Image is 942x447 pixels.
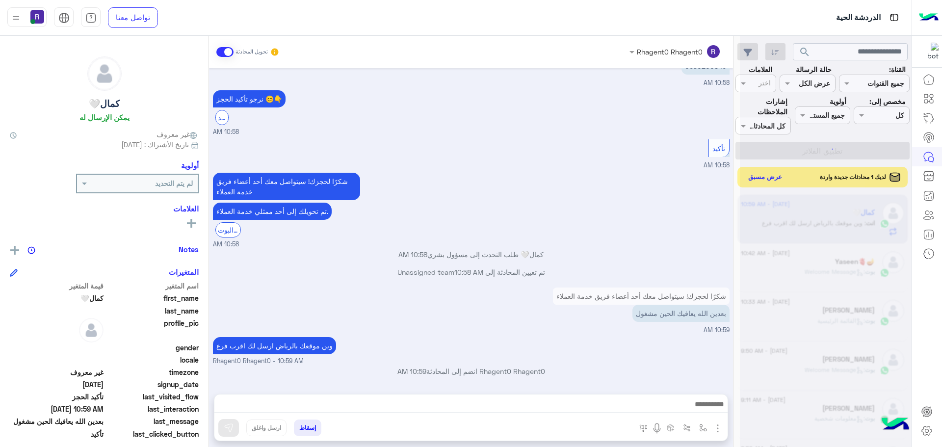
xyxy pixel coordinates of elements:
[89,98,120,109] h5: كمال🤍
[30,10,44,24] img: userImage
[213,173,360,200] p: 14/9/2025, 10:58 AM
[759,78,772,90] div: اختر
[246,420,287,436] button: ارسل واغلق
[108,7,158,28] a: تواصل معنا
[235,48,268,56] small: تحويل المحادثة
[10,342,104,353] span: null
[121,139,189,150] span: تاريخ الأشتراك : [DATE]
[10,429,104,439] span: تأكيد
[181,161,199,170] h6: أولوية
[836,11,881,25] p: الدردشة الحية
[157,129,199,139] span: غير معروف
[215,222,241,237] div: الرجوع الى البوت
[639,424,647,432] img: make a call
[105,379,199,390] span: signup_date
[105,404,199,414] span: last_interaction
[10,355,104,365] span: null
[105,318,199,341] span: profile_pic
[632,305,730,322] p: 14/9/2025, 10:59 AM
[699,424,707,432] img: select flow
[27,246,35,254] img: notes
[10,293,104,303] span: كمال🤍
[667,424,675,432] img: create order
[735,96,787,117] label: إشارات الملاحظات
[224,423,234,433] img: send message
[213,267,730,277] p: تم تعيين المحادثة إلى Unassigned team
[58,12,70,24] img: tab
[878,408,913,442] img: hulul-logo.png
[10,281,104,291] span: قيمة المتغير
[704,326,730,334] span: 10:59 AM
[454,268,483,276] span: 10:58 AM
[651,422,663,434] img: send voice note
[85,12,97,24] img: tab
[10,204,199,213] h6: العلامات
[105,355,199,365] span: locale
[919,7,939,28] img: Logo
[105,342,199,353] span: gender
[10,12,22,24] img: profile
[213,357,304,366] span: Rhagent0 Rhagent0 - 10:59 AM
[105,293,199,303] span: first_name
[294,420,321,436] button: إسقاط
[679,420,695,436] button: Trigger scenario
[735,142,910,159] button: تطبيق الفلاتر
[921,43,939,60] img: 322853014244696
[213,240,239,249] span: 10:58 AM
[81,7,101,28] a: tab
[10,367,104,377] span: غير معروف
[712,422,724,434] img: send attachment
[397,367,426,375] span: 10:59 AM
[10,379,104,390] span: 2025-09-14T07:54:31.471Z
[10,392,104,402] span: تأكيد الحجز
[105,367,199,377] span: timezone
[663,420,679,436] button: create order
[213,203,332,220] p: 14/9/2025, 10:58 AM
[213,337,336,354] p: 14/9/2025, 10:59 AM
[704,161,730,169] span: 10:58 AM
[10,246,19,255] img: add
[398,250,427,259] span: 10:58 AM
[79,113,130,122] h6: يمكن الإرسال له
[215,110,229,125] div: تأكيد
[10,416,104,426] span: بعدين الله يعافيك الحين مشغول
[105,392,199,402] span: last_visited_flow
[105,416,199,426] span: last_message
[213,128,239,137] span: 10:58 AM
[888,11,900,24] img: tab
[213,90,286,107] p: 14/9/2025, 10:58 AM
[683,424,691,432] img: Trigger scenario
[712,144,725,153] span: تأكيد
[79,318,104,342] img: defaultAdmin.png
[213,366,730,376] p: Rhagent0 Rhagent0 انضم إلى المحادثة
[179,245,199,254] h6: Notes
[105,306,199,316] span: last_name
[553,288,730,305] p: 14/9/2025, 10:59 AM
[105,281,199,291] span: اسم المتغير
[704,79,730,86] span: 10:58 AM
[10,404,104,414] span: 2025-09-14T07:59:18.688Z
[88,57,121,90] img: defaultAdmin.png
[213,249,730,260] p: كمال🤍 طلب التحدث إلى مسؤول بشري
[695,420,711,436] button: select flow
[817,140,834,158] div: loading...
[105,429,199,439] span: last_clicked_button
[169,267,199,276] h6: المتغيرات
